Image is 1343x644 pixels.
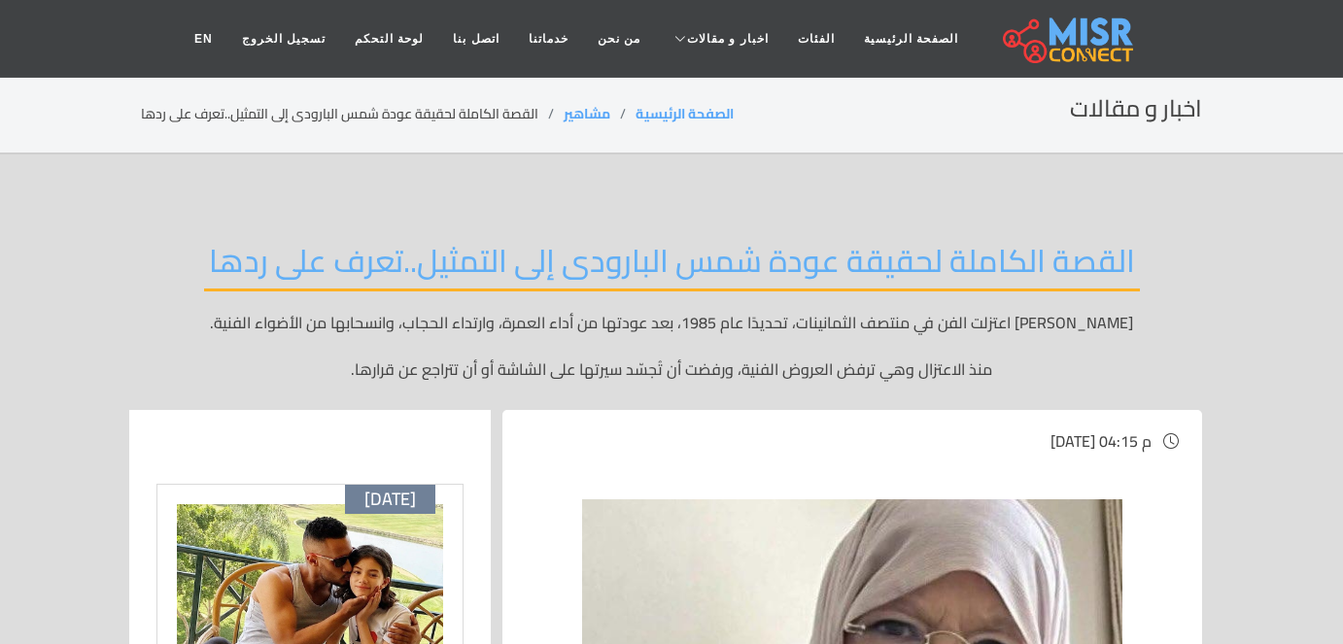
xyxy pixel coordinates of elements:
[364,489,416,510] span: [DATE]
[204,242,1140,291] h2: القصة الكاملة لحقيقة عودة شمس البارودى إلى التمثيل..تعرف على ردها
[227,20,340,57] a: تسجيل الخروج
[141,311,1202,381] p: [PERSON_NAME] اعتزلت الفن في منتصف الثمانينات، تحديدًا عام 1985، بعد عودتها من أداء العمرة، وارتد...
[687,30,769,48] span: اخبار و مقالات
[636,101,734,126] a: الصفحة الرئيسية
[1050,426,1152,456] span: [DATE] 04:15 م
[783,20,849,57] a: الفئات
[438,20,513,57] a: اتصل بنا
[1070,95,1202,123] h2: اخبار و مقالات
[564,101,610,126] a: مشاهير
[655,20,783,57] a: اخبار و مقالات
[583,20,655,57] a: من نحن
[514,20,583,57] a: خدماتنا
[340,20,438,57] a: لوحة التحكم
[1003,15,1133,63] img: main.misr_connect
[141,104,564,124] li: القصة الكاملة لحقيقة عودة شمس البارودى إلى التمثيل..تعرف على ردها
[180,20,227,57] a: EN
[849,20,973,57] a: الصفحة الرئيسية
